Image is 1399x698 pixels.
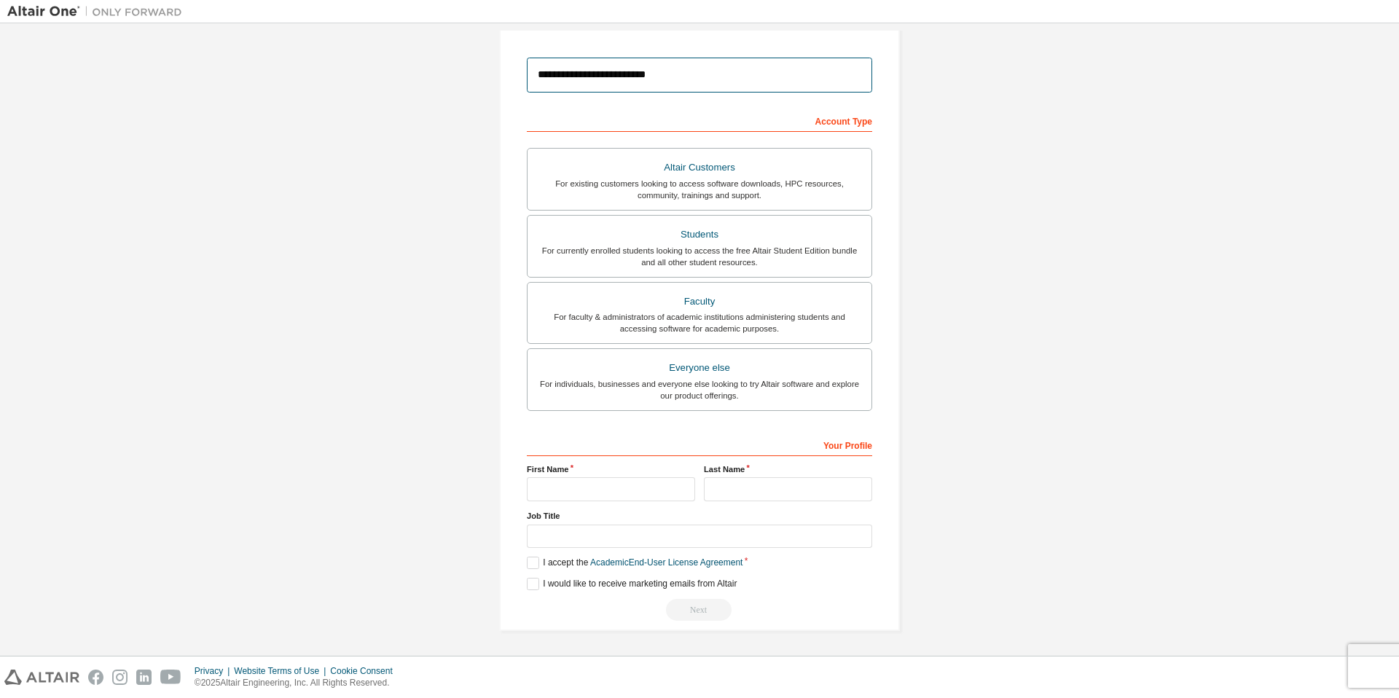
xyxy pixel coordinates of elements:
div: Faculty [536,291,863,312]
div: Your Profile [527,433,872,456]
div: Privacy [195,665,234,677]
img: facebook.svg [88,670,103,685]
p: © 2025 Altair Engineering, Inc. All Rights Reserved. [195,677,401,689]
div: For individuals, businesses and everyone else looking to try Altair software and explore our prod... [536,378,863,401]
div: Students [536,224,863,245]
div: For faculty & administrators of academic institutions administering students and accessing softwa... [536,311,863,334]
div: Everyone else [536,358,863,378]
a: Academic End-User License Agreement [590,557,742,568]
label: I would like to receive marketing emails from Altair [527,578,737,590]
div: For currently enrolled students looking to access the free Altair Student Edition bundle and all ... [536,245,863,268]
img: youtube.svg [160,670,181,685]
div: Cookie Consent [330,665,401,677]
img: altair_logo.svg [4,670,79,685]
label: I accept the [527,557,742,569]
label: Job Title [527,510,872,522]
div: Account Type [527,109,872,132]
img: linkedin.svg [136,670,152,685]
div: For existing customers looking to access software downloads, HPC resources, community, trainings ... [536,178,863,201]
div: Website Terms of Use [234,665,330,677]
label: First Name [527,463,695,475]
div: Altair Customers [536,157,863,178]
label: Last Name [704,463,872,475]
div: Read and acccept EULA to continue [527,599,872,621]
img: Altair One [7,4,189,19]
img: instagram.svg [112,670,128,685]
